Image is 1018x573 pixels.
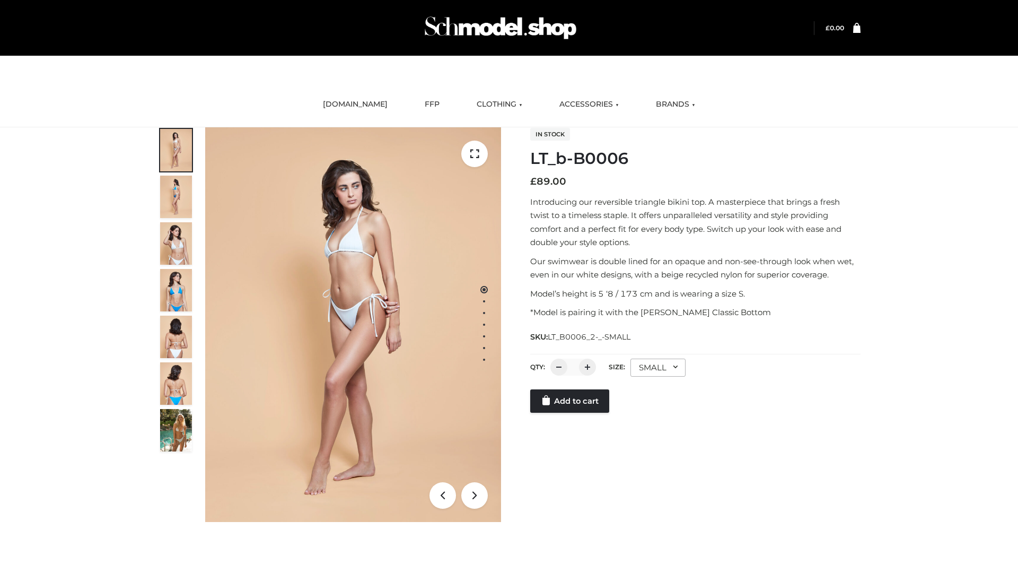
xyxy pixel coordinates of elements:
label: QTY: [530,363,545,371]
img: Arieltop_CloudNine_AzureSky2.jpg [160,409,192,452]
a: [DOMAIN_NAME] [315,93,396,116]
span: £ [826,24,830,32]
span: £ [530,176,537,187]
span: In stock [530,128,570,141]
a: BRANDS [648,93,703,116]
img: ArielClassicBikiniTop_CloudNine_AzureSky_OW114ECO_7-scaled.jpg [160,316,192,358]
a: £0.00 [826,24,844,32]
span: SKU: [530,331,631,343]
img: ArielClassicBikiniTop_CloudNine_AzureSky_OW114ECO_3-scaled.jpg [160,222,192,265]
p: Our swimwear is double lined for an opaque and non-see-through look when wet, even in our white d... [530,255,861,282]
img: Schmodel Admin 964 [421,7,580,49]
div: SMALL [630,359,686,377]
img: ArielClassicBikiniTop_CloudNine_AzureSky_OW114ECO_4-scaled.jpg [160,269,192,311]
img: ArielClassicBikiniTop_CloudNine_AzureSky_OW114ECO_8-scaled.jpg [160,362,192,405]
bdi: 89.00 [530,176,566,187]
img: ArielClassicBikiniTop_CloudNine_AzureSky_OW114ECO_1 [205,127,501,522]
p: Introducing our reversible triangle bikini top. A masterpiece that brings a fresh twist to a time... [530,195,861,249]
p: Model’s height is 5 ‘8 / 173 cm and is wearing a size S. [530,287,861,301]
bdi: 0.00 [826,24,844,32]
p: *Model is pairing it with the [PERSON_NAME] Classic Bottom [530,306,861,319]
img: ArielClassicBikiniTop_CloudNine_AzureSky_OW114ECO_2-scaled.jpg [160,176,192,218]
a: Add to cart [530,389,609,413]
a: FFP [417,93,447,116]
a: CLOTHING [469,93,530,116]
a: ACCESSORIES [551,93,627,116]
h1: LT_b-B0006 [530,149,861,168]
img: ArielClassicBikiniTop_CloudNine_AzureSky_OW114ECO_1-scaled.jpg [160,129,192,171]
label: Size: [609,363,625,371]
span: LT_B0006_2-_-SMALL [548,332,630,342]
